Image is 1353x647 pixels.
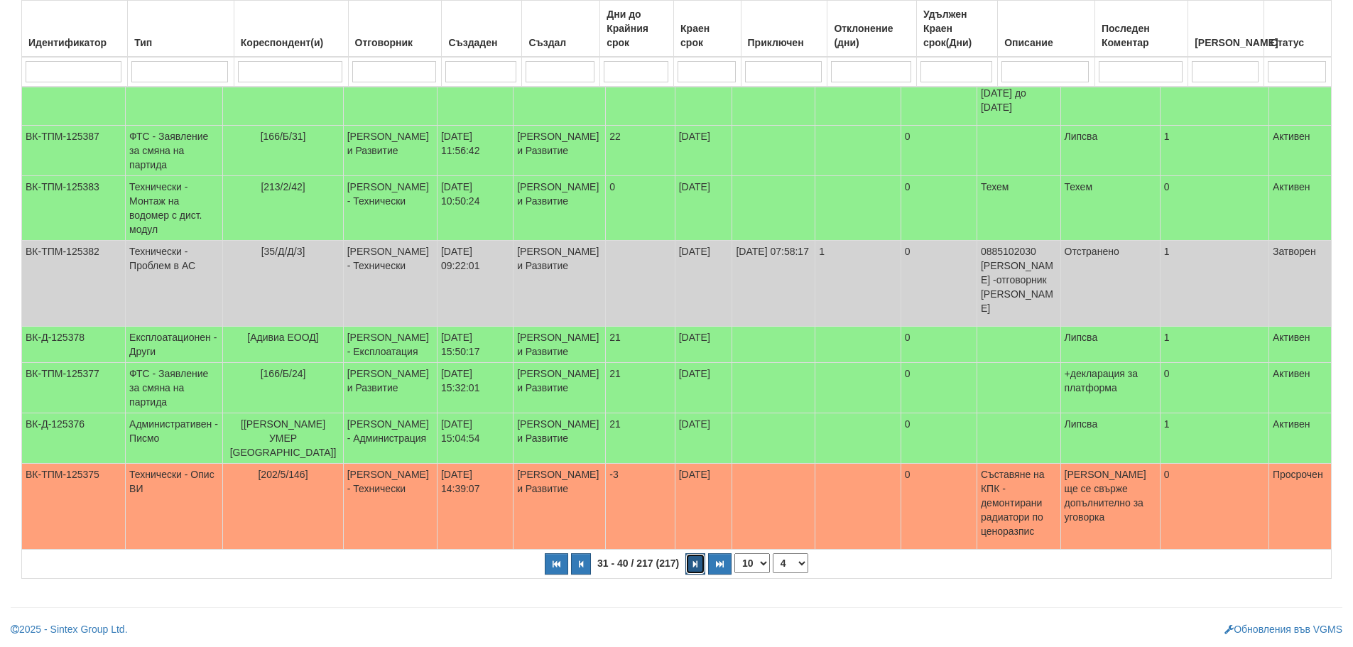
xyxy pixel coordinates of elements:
span: 22 [609,131,621,142]
span: [Адивиа ЕООД] [247,332,318,343]
td: 1 [1160,126,1268,176]
div: Кореспондент(и) [238,33,344,53]
td: [PERSON_NAME] и Развитие [514,241,606,327]
td: 0 [1160,464,1268,550]
td: 0 [901,176,977,241]
span: 31 - 40 / 217 (217) [594,558,683,569]
td: 1 [1160,413,1268,464]
th: Дни до Крайния срок: No sort applied, activate to apply an ascending sort [600,1,674,58]
th: Кореспондент(и): No sort applied, activate to apply an ascending sort [234,1,348,58]
td: 0 [1160,176,1268,241]
td: Активен [1268,54,1331,126]
th: Приключен: No sort applied, activate to apply an ascending sort [741,1,827,58]
span: 21 [609,332,621,343]
td: Активен [1268,126,1331,176]
p: 0885102030 [PERSON_NAME] -отговорник [PERSON_NAME] [981,244,1057,315]
td: [DATE] 13:55:11 [437,54,513,126]
div: Създал [526,33,596,53]
span: Липсва [1065,418,1098,430]
td: 0 [901,327,977,363]
td: ВК-И-125389 [22,54,126,126]
div: Отклонение (дни) [831,18,913,53]
td: Активен [1268,327,1331,363]
button: Първа страница [545,553,568,575]
td: [DATE] 14:39:07 [437,464,513,550]
td: [DATE] 15:50:17 [437,327,513,363]
span: Отстранено [1065,246,1119,257]
td: Административен - Писмо [126,413,223,464]
td: [DATE] [675,176,732,241]
td: [PERSON_NAME] и Развитие [514,464,606,550]
td: 1 [1160,327,1268,363]
td: ВК-ТПМ-125383 [22,176,126,241]
span: Липсва [1065,131,1098,142]
div: Удължен Краен срок(Дни) [920,4,994,53]
div: Краен срок [678,18,737,53]
th: Статус: No sort applied, activate to apply an ascending sort [1264,1,1331,58]
td: Технически - Монтаж на водомер с дист. модул [126,176,223,241]
td: [DATE] 15:32:01 [437,363,513,413]
th: Отклонение (дни): No sort applied, activate to apply an ascending sort [827,1,917,58]
div: Приключен [745,33,824,53]
td: [DATE] 07:58:17 [732,241,815,327]
select: Брой редове на страница [734,553,770,573]
td: ВК-Д-125376 [22,413,126,464]
span: [213/2/42] [261,181,305,192]
span: [PERSON_NAME] ще се свърже допълнително за уговорка [1065,469,1146,523]
button: Предишна страница [571,553,591,575]
td: [PERSON_NAME] и Развитие [514,126,606,176]
div: Създаден [445,33,518,53]
td: 0 [901,363,977,413]
th: Създал: No sort applied, activate to apply an ascending sort [522,1,600,58]
td: ВК-ТПМ-125377 [22,363,126,413]
div: Статус [1268,33,1327,53]
td: [DATE] 10:50:24 [437,176,513,241]
span: -3 [609,469,618,480]
td: [DATE] [675,327,732,363]
td: [PERSON_NAME] и Развитие [514,363,606,413]
button: Последна страница [708,553,732,575]
td: 2 [1160,54,1268,126]
th: Удължен Краен срок(Дни): No sort applied, activate to apply an ascending sort [916,1,997,58]
div: [PERSON_NAME] [1192,33,1260,53]
td: [PERSON_NAME] и Развитие [514,54,606,126]
th: Отговорник: No sort applied, activate to apply an ascending sort [348,1,442,58]
td: [DATE] [675,54,732,126]
td: [DATE] [675,464,732,550]
th: Краен срок: No sort applied, activate to apply an ascending sort [674,1,741,58]
span: [202/5/146] [258,469,308,480]
td: Активен [1268,413,1331,464]
th: Идентификатор: No sort applied, activate to apply an ascending sort [22,1,128,58]
td: [DATE] 09:22:01 [437,241,513,327]
td: [PERSON_NAME] - Технически [343,464,437,550]
td: ВК-ТПМ-125382 [22,241,126,327]
span: [35/Д/Д/3] [261,246,305,257]
td: [DATE] [675,413,732,464]
td: ВК-ТПМ-125387 [22,126,126,176]
td: [DATE] 15:04:54 [437,413,513,464]
td: 0 [901,126,977,176]
th: Тип: No sort applied, activate to apply an ascending sort [128,1,234,58]
td: [PERSON_NAME] - Експлоатация [343,327,437,363]
td: [PERSON_NAME] и Развитие [514,176,606,241]
div: Отговорник [352,33,438,53]
button: Следваща страница [685,553,705,575]
td: 1 [1160,241,1268,327]
span: Техем [1065,181,1093,192]
div: Дни до Крайния срок [604,4,670,53]
td: 1 [815,241,901,327]
td: [DATE] [675,363,732,413]
td: [PERSON_NAME] и Развитие [514,327,606,363]
td: 0 [1160,363,1268,413]
span: [166/Б/24] [261,368,306,379]
span: 21 [609,418,621,430]
td: 0 [901,241,977,327]
td: [PERSON_NAME] и Развитие [343,126,437,176]
td: [PERSON_NAME] - Администрация [343,413,437,464]
div: Последен Коментар [1099,18,1184,53]
td: Просрочен [1268,464,1331,550]
td: Активен [1268,363,1331,413]
td: 0 [901,54,977,126]
td: [PERSON_NAME] - Технически [343,241,437,327]
span: 21 [609,368,621,379]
